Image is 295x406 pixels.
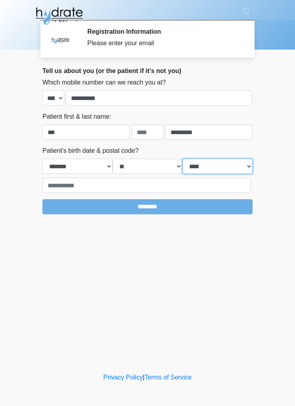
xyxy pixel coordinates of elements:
[103,374,143,381] a: Privacy Policy
[87,38,241,48] div: Please enter your email
[42,67,253,75] h2: Tell us about you (or the patient if it's not you)
[144,374,192,381] a: Terms of Service
[42,78,166,87] label: Which mobile number can we reach you at?
[42,112,111,121] label: Patient first & last name:
[42,146,138,156] label: Patient's birth date & postal code?
[34,6,84,26] img: Hydrate IV Bar - Glendale Logo
[48,28,72,52] img: Agent Avatar
[143,374,144,381] a: |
